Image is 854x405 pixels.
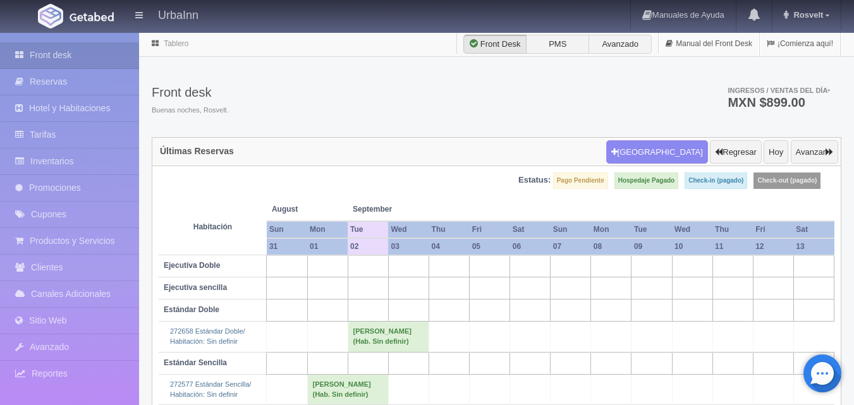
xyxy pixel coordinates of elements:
[614,172,678,189] label: Hospedaje Pagado
[348,322,429,352] td: [PERSON_NAME] (Hab. Sin definir)
[728,96,830,109] h3: MXN $899.00
[710,140,761,164] button: Regresar
[526,35,589,54] label: PMS
[551,221,591,238] th: Sun
[753,172,820,189] label: Check-out (pagado)
[164,261,220,270] b: Ejecutiva Doble
[307,374,388,404] td: [PERSON_NAME] (Hab. Sin definir)
[470,238,510,255] th: 05
[753,221,793,238] th: Fri
[193,222,232,231] strong: Habitación
[589,35,652,54] label: Avanzado
[353,204,424,215] span: September
[170,327,245,345] a: 272658 Estándar Doble/Habitación: Sin definir
[463,35,527,54] label: Front Desk
[38,4,63,28] img: Getabed
[606,140,708,164] button: [GEOGRAPHIC_DATA]
[510,238,551,255] th: 06
[518,174,551,186] label: Estatus:
[551,238,591,255] th: 07
[267,238,307,255] th: 31
[152,106,229,116] span: Buenas noches, Rosvelt.
[672,238,712,255] th: 10
[164,39,188,48] a: Tablero
[631,221,672,238] th: Tue
[429,238,470,255] th: 04
[429,221,470,238] th: Thu
[712,238,753,255] th: 11
[164,283,227,292] b: Ejecutiva sencilla
[388,221,429,238] th: Wed
[753,238,793,255] th: 12
[470,221,510,238] th: Fri
[348,221,388,238] th: Tue
[791,140,838,164] button: Avanzar
[591,238,631,255] th: 08
[793,238,834,255] th: 13
[272,204,343,215] span: August
[152,85,229,99] h3: Front desk
[164,358,227,367] b: Estándar Sencilla
[659,32,759,56] a: Manual del Front Desk
[712,221,753,238] th: Thu
[790,10,823,20] span: Rosvelt
[685,172,747,189] label: Check-in (pagado)
[307,221,348,238] th: Mon
[591,221,631,238] th: Mon
[631,238,672,255] th: 09
[158,6,198,22] h4: UrbaInn
[510,221,551,238] th: Sat
[793,221,834,238] th: Sat
[348,238,388,255] th: 02
[388,238,429,255] th: 03
[760,32,840,56] a: ¡Comienza aquí!
[672,221,712,238] th: Wed
[764,140,788,164] button: Hoy
[170,380,251,398] a: 272577 Estándar Sencilla/Habitación: Sin definir
[728,87,830,94] span: Ingresos / Ventas del día
[70,12,114,21] img: Getabed
[553,172,608,189] label: Pago Pendiente
[267,221,307,238] th: Sun
[307,238,348,255] th: 01
[164,305,219,314] b: Estándar Doble
[160,147,234,156] h4: Últimas Reservas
